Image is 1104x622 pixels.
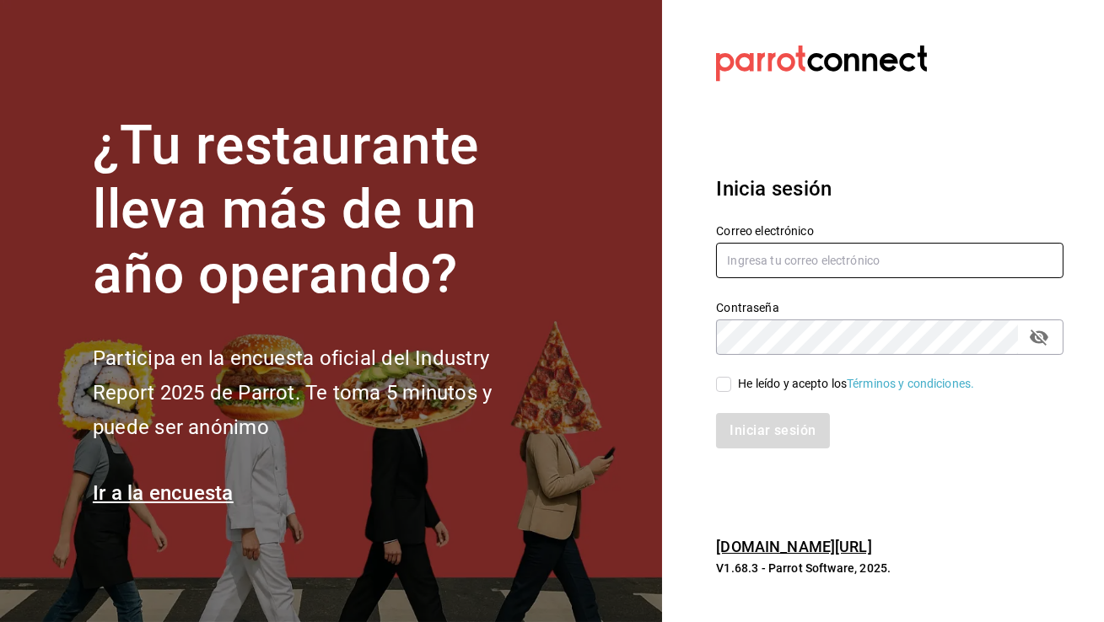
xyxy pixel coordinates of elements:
[93,481,234,505] a: Ir a la encuesta
[93,341,548,444] h2: Participa en la encuesta oficial del Industry Report 2025 de Parrot. Te toma 5 minutos y puede se...
[93,114,548,308] h1: ¿Tu restaurante lleva más de un año operando?
[716,538,871,555] a: [DOMAIN_NAME][URL]
[716,560,1064,576] p: V1.68.3 - Parrot Software, 2025.
[716,302,1064,314] label: Contraseña
[847,377,974,390] a: Términos y condiciones.
[716,225,1064,237] label: Correo electrónico
[716,174,1064,204] h3: Inicia sesión
[716,243,1064,278] input: Ingresa tu correo electrónico
[1025,323,1053,351] button: passwordField
[738,375,974,393] div: He leído y acepto los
